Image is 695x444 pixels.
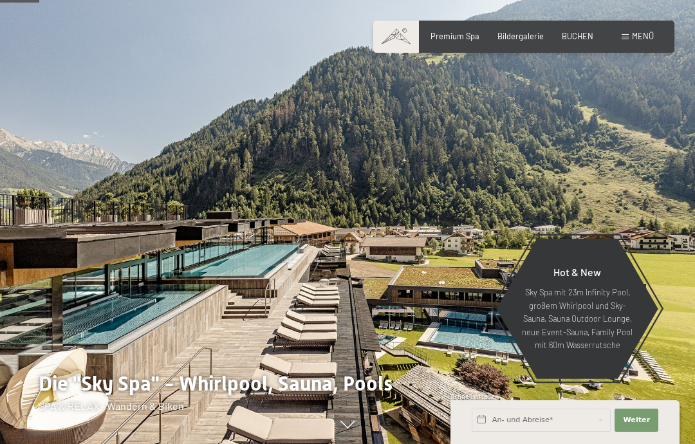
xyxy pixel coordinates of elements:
button: Weiter [615,409,658,432]
a: Bildergalerie [497,31,544,41]
p: Sky Spa mit 23m Infinity Pool, großem Whirlpool und Sky-Sauna, Sauna Outdoor Lounge, neue Event-S... [521,286,633,351]
span: Hot & New [553,266,601,278]
a: Premium Spa [431,31,479,41]
a: Hot & New Sky Spa mit 23m Infinity Pool, großem Whirlpool und Sky-Sauna, Sauna Outdoor Lounge, ne... [496,238,659,380]
span: Menü [632,31,654,41]
span: Weiter [623,415,650,425]
a: BUCHEN [562,31,593,41]
span: Schnellanfrage [450,393,495,400]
